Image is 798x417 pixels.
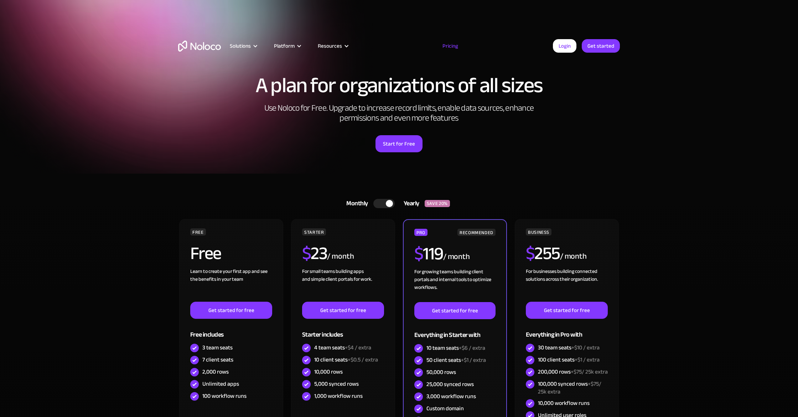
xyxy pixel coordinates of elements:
h2: 255 [526,244,560,262]
a: Get started for free [526,302,608,319]
div: STARTER [302,228,326,236]
div: 10,000 workflow runs [538,399,590,407]
div: Free includes [190,319,272,342]
h1: A plan for organizations of all sizes [178,75,620,96]
span: +$4 / extra [345,342,371,353]
div: Solutions [230,41,251,51]
h2: Use Noloco for Free. Upgrade to increase record limits, enable data sources, enhance permissions ... [256,103,541,123]
div: Everything in Starter with [414,319,496,342]
div: 10,000 rows [314,368,343,376]
a: Pricing [434,41,467,51]
span: +$1 / extra [461,355,486,365]
div: 100 client seats [538,356,600,364]
div: Platform [265,41,309,51]
h2: 119 [414,245,443,263]
div: 50,000 rows [426,368,456,376]
span: $ [526,237,535,270]
span: +$6 / extra [459,343,485,353]
a: Get started for free [302,302,384,319]
a: Get started for free [190,302,272,319]
div: BUSINESS [526,228,551,236]
div: / month [443,251,470,263]
div: Yearly [395,198,425,209]
span: +$75/ 25k extra [538,379,601,397]
div: 7 client seats [202,356,233,364]
div: Custom domain [426,405,464,412]
div: For small teams building apps and simple client portals for work. ‍ [302,268,384,302]
div: Everything in Pro with [526,319,608,342]
div: 50 client seats [426,356,486,364]
span: +$0.5 / extra [348,354,378,365]
div: / month [327,251,354,262]
div: Platform [274,41,295,51]
div: 10 team seats [426,344,485,352]
div: SAVE 20% [425,200,450,207]
div: For growing teams building client portals and internal tools to optimize workflows. [414,268,496,302]
span: +$10 / extra [571,342,600,353]
a: Get started [582,39,620,53]
div: Resources [309,41,356,51]
div: 3,000 workflow runs [426,392,476,400]
div: RECOMMENDED [457,229,496,236]
div: 25,000 synced rows [426,380,474,388]
div: PRO [414,229,427,236]
span: +$75/ 25k extra [571,366,608,377]
div: 100,000 synced rows [538,380,608,396]
div: 30 team seats [538,344,600,352]
div: Resources [318,41,342,51]
h2: Free [190,244,221,262]
div: Unlimited apps [202,380,239,388]
div: FREE [190,228,206,236]
div: 2,000 rows [202,368,229,376]
div: 4 team seats [314,344,371,352]
div: 10 client seats [314,356,378,364]
div: Starter includes [302,319,384,342]
a: Start for Free [375,135,423,152]
a: home [178,41,221,52]
div: Monthly [337,198,373,209]
div: 100 workflow runs [202,392,247,400]
div: 1,000 workflow runs [314,392,363,400]
div: 200,000 rows [538,368,608,376]
span: $ [414,237,423,270]
h2: 23 [302,244,327,262]
div: 3 team seats [202,344,233,352]
div: For businesses building connected solutions across their organization. ‍ [526,268,608,302]
span: $ [302,237,311,270]
a: Get started for free [414,302,496,319]
span: +$1 / extra [575,354,600,365]
div: 5,000 synced rows [314,380,359,388]
div: Solutions [221,41,265,51]
a: Login [553,39,576,53]
div: Learn to create your first app and see the benefits in your team ‍ [190,268,272,302]
div: / month [560,251,587,262]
